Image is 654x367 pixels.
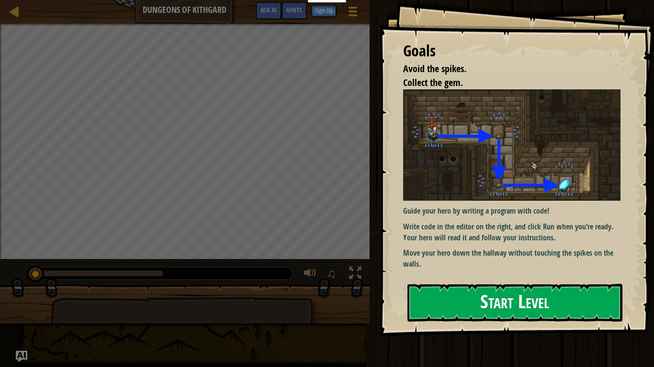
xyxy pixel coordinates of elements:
[403,89,620,201] img: Dungeons of kithgard
[16,351,27,362] button: Ask AI
[403,76,463,89] span: Collect the gem.
[346,265,365,284] button: Toggle fullscreen
[312,5,336,17] button: Sign Up
[391,76,618,90] li: Collect the gem.
[286,5,302,14] span: Hints
[256,2,282,20] button: Ask AI
[403,40,620,62] div: Goals
[391,62,618,76] li: Avoid the spikes.
[325,265,341,284] button: ♫
[403,205,620,216] p: Guide your hero by writing a program with code!
[403,221,620,243] p: Write code in the editor on the right, and click Run when you’re ready. Your hero will read it an...
[301,265,320,284] button: Adjust volume
[327,266,336,281] span: ♫
[403,248,620,270] p: Move your hero down the hallway without touching the spikes on the walls.
[341,2,365,24] button: Show game menu
[403,62,466,75] span: Avoid the spikes.
[260,5,277,14] span: Ask AI
[407,284,622,322] button: Start Level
